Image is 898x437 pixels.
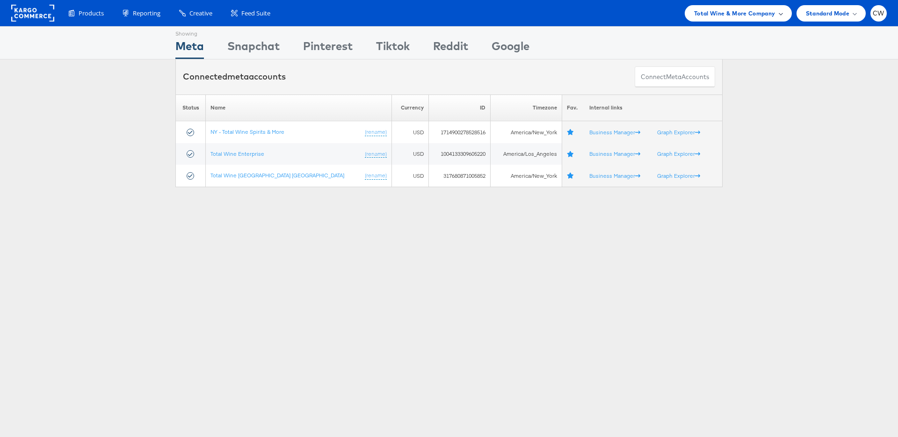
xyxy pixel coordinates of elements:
[303,38,353,59] div: Pinterest
[133,9,160,18] span: Reporting
[492,38,529,59] div: Google
[657,129,700,136] a: Graph Explorer
[490,143,562,165] td: America/Los_Angeles
[589,172,640,179] a: Business Manager
[210,150,264,157] a: Total Wine Enterprise
[365,172,387,180] a: (rename)
[189,9,212,18] span: Creative
[392,165,429,187] td: USD
[79,9,104,18] span: Products
[429,143,491,165] td: 1004133309605220
[490,165,562,187] td: America/New_York
[365,150,387,158] a: (rename)
[176,95,206,121] th: Status
[241,9,270,18] span: Feed Suite
[210,172,344,179] a: Total Wine [GEOGRAPHIC_DATA] [GEOGRAPHIC_DATA]
[206,95,392,121] th: Name
[175,38,204,59] div: Meta
[392,121,429,143] td: USD
[227,38,280,59] div: Snapchat
[806,8,849,18] span: Standard Mode
[392,143,429,165] td: USD
[657,172,700,179] a: Graph Explorer
[429,121,491,143] td: 1714900278528516
[490,121,562,143] td: America/New_York
[657,150,700,157] a: Graph Explorer
[873,10,884,16] span: CW
[210,128,284,135] a: NY - Total Wine Spirits & More
[694,8,775,18] span: Total Wine & More Company
[392,95,429,121] th: Currency
[365,128,387,136] a: (rename)
[429,165,491,187] td: 317680871005852
[227,71,249,82] span: meta
[635,66,715,87] button: ConnectmetaAccounts
[429,95,491,121] th: ID
[589,129,640,136] a: Business Manager
[175,27,204,38] div: Showing
[666,73,681,81] span: meta
[589,150,640,157] a: Business Manager
[183,71,286,83] div: Connected accounts
[376,38,410,59] div: Tiktok
[490,95,562,121] th: Timezone
[433,38,468,59] div: Reddit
